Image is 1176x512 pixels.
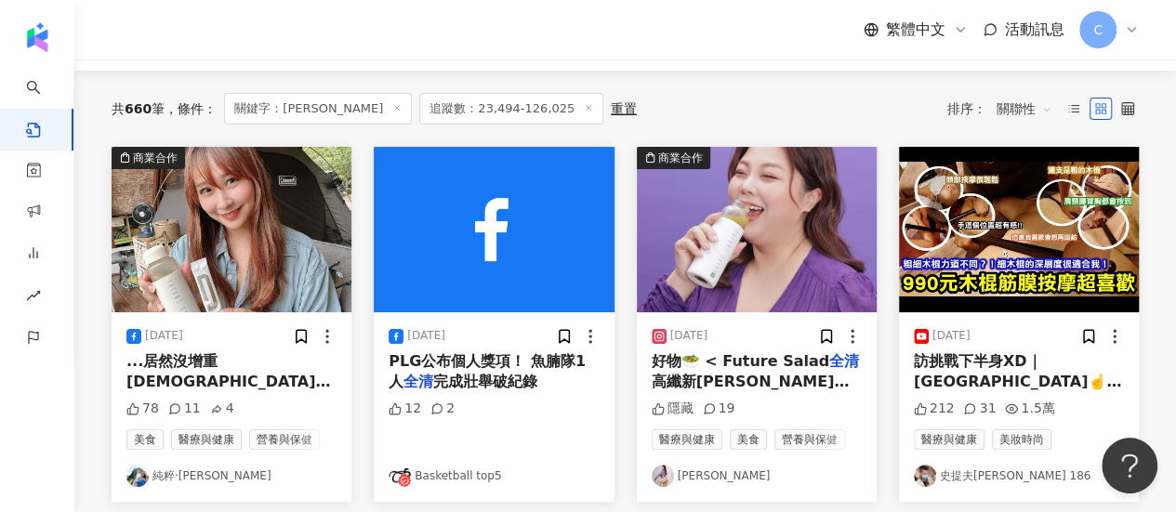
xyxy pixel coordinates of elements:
[171,429,242,450] span: 醫療與健康
[1093,20,1103,40] span: C
[389,465,599,487] a: KOL AvatarBasketball top5
[652,373,862,411] span: 高纖新[PERSON_NAME]飲> 波波平常排便還算順暢
[112,101,165,116] div: 共 筆
[611,101,637,116] div: 重置
[637,147,877,312] img: post-image
[403,373,433,390] mark: 全清
[125,101,152,116] span: 660
[26,277,41,319] span: rise
[126,352,330,412] span: ...居然沒增重[DEMOGRAPHIC_DATA]! 這中間我喝了很多包
[963,400,996,418] div: 31
[658,149,703,167] div: 商業合作
[947,94,1063,124] div: 排序：
[992,429,1051,450] span: 美妝時尚
[133,149,178,167] div: 商業合作
[914,400,955,418] div: 212
[899,147,1139,312] img: post-image
[389,465,411,487] img: KOL Avatar
[126,400,159,418] div: 78
[1005,20,1064,38] span: 活動訊息
[210,400,234,418] div: 4
[703,400,735,418] div: 19
[914,352,1121,412] span: 訪挑戰下半身XD｜[GEOGRAPHIC_DATA]☝️史提夫X
[389,352,586,390] span: PLG公布個人獎項！ 魚腩隊1人
[112,147,351,312] img: post-image
[914,465,936,487] img: KOL Avatar
[430,400,455,418] div: 2
[652,400,694,418] div: 隱藏
[1005,400,1054,418] div: 1.5萬
[730,429,767,450] span: 美食
[374,147,614,312] img: post-image
[26,67,63,139] a: search
[168,400,201,418] div: 11
[652,465,674,487] img: KOL Avatar
[224,93,412,125] span: 關鍵字：[PERSON_NAME]
[145,328,183,344] div: [DATE]
[637,147,877,312] button: 商業合作
[652,352,829,370] span: 好物🥗 < Future Salad
[126,465,149,487] img: KOL Avatar
[22,22,52,52] img: logo icon
[126,429,164,450] span: 美食
[914,429,984,450] span: 醫療與健康
[389,400,421,418] div: 12
[774,429,845,450] span: 營養與保健
[1102,438,1157,493] iframe: Help Scout Beacon - Open
[829,352,859,370] mark: 全清
[932,328,971,344] div: [DATE]
[652,465,862,487] a: KOL Avatar[PERSON_NAME]
[165,101,217,116] span: 條件 ：
[670,328,708,344] div: [DATE]
[914,465,1124,487] a: KOL Avatar史提夫[PERSON_NAME] 186
[997,94,1052,124] span: 關聯性
[249,429,320,450] span: 營養與保健
[419,93,603,125] span: 追蹤數：23,494-126,025
[886,20,945,40] span: 繁體中文
[433,373,537,390] span: 完成壯舉破紀錄
[652,429,722,450] span: 醫療與健康
[126,465,337,487] a: KOL Avatar純粹‧[PERSON_NAME]
[112,147,351,312] button: 商業合作
[407,328,445,344] div: [DATE]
